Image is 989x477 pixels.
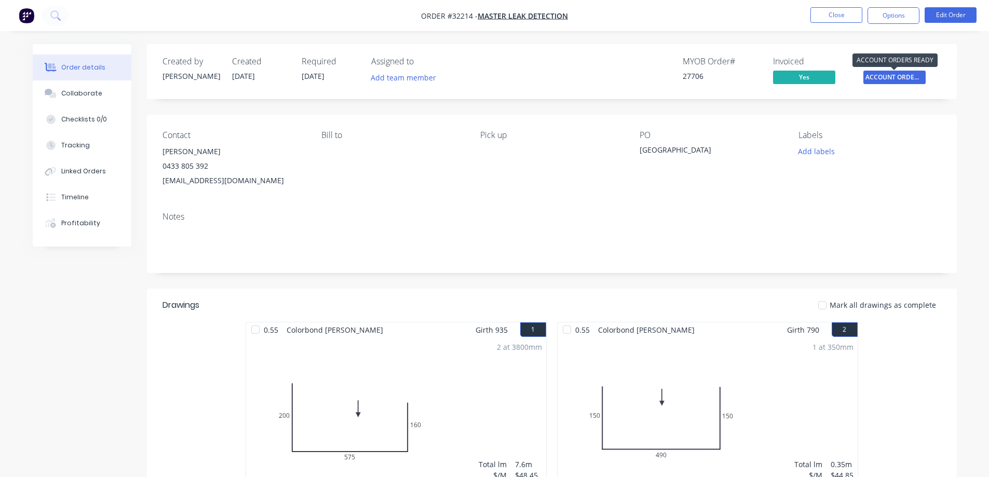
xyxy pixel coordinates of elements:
div: Checklists 0/0 [61,115,107,124]
div: Profitability [61,219,100,228]
div: Contact [162,130,305,140]
div: Order details [61,63,105,72]
button: Linked Orders [33,158,131,184]
div: PO [640,130,782,140]
div: Total lm [794,459,822,470]
div: 27706 [683,71,761,81]
div: [PERSON_NAME]0433 805 392[EMAIL_ADDRESS][DOMAIN_NAME] [162,144,305,188]
span: Colorbond [PERSON_NAME] [282,322,387,337]
div: Pick up [480,130,622,140]
button: Checklists 0/0 [33,106,131,132]
button: Timeline [33,184,131,210]
button: Order details [33,54,131,80]
span: ACCOUNT ORDERS ... [863,71,926,84]
div: Assigned to [371,57,475,66]
div: 1 at 350mm [812,342,853,352]
div: Tracking [61,141,90,150]
div: Required [302,57,359,66]
span: Order #32214 - [421,11,478,21]
span: Girth 935 [476,322,508,337]
div: Total lm [479,459,507,470]
div: Notes [162,212,941,222]
button: Profitability [33,210,131,236]
a: MASTER LEAK DETECTION [478,11,568,21]
button: Edit Order [925,7,977,23]
div: Linked Orders [61,167,106,176]
span: 0.55 [260,322,282,337]
div: [PERSON_NAME] [162,71,220,81]
div: Timeline [61,193,89,202]
span: Yes [773,71,835,84]
button: Close [810,7,862,23]
img: Factory [19,8,34,23]
div: [GEOGRAPHIC_DATA] [640,144,769,159]
div: Invoiced [773,57,851,66]
button: Tracking [33,132,131,158]
span: 0.55 [571,322,594,337]
div: 7.6m [515,459,542,470]
div: MYOB Order # [683,57,761,66]
span: [DATE] [302,71,324,81]
span: Girth 790 [787,322,819,337]
button: Add labels [793,144,841,158]
button: Add team member [371,71,442,85]
div: [PERSON_NAME] [162,144,305,159]
div: 2 at 3800mm [497,342,542,352]
button: 2 [832,322,858,337]
div: Collaborate [61,89,102,98]
span: [DATE] [232,71,255,81]
div: Created [232,57,289,66]
span: Mark all drawings as complete [830,299,936,310]
div: 0.35m [831,459,853,470]
button: Options [868,7,919,24]
div: ACCOUNT ORDERS READY [852,53,938,67]
button: ACCOUNT ORDERS ... [863,71,926,86]
div: Created by [162,57,220,66]
button: 1 [520,322,546,337]
button: Collaborate [33,80,131,106]
div: Drawings [162,299,199,311]
button: Add team member [365,71,441,85]
div: Labels [798,130,941,140]
div: [EMAIL_ADDRESS][DOMAIN_NAME] [162,173,305,188]
div: Bill to [321,130,464,140]
div: 0433 805 392 [162,159,305,173]
span: Colorbond [PERSON_NAME] [594,322,699,337]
